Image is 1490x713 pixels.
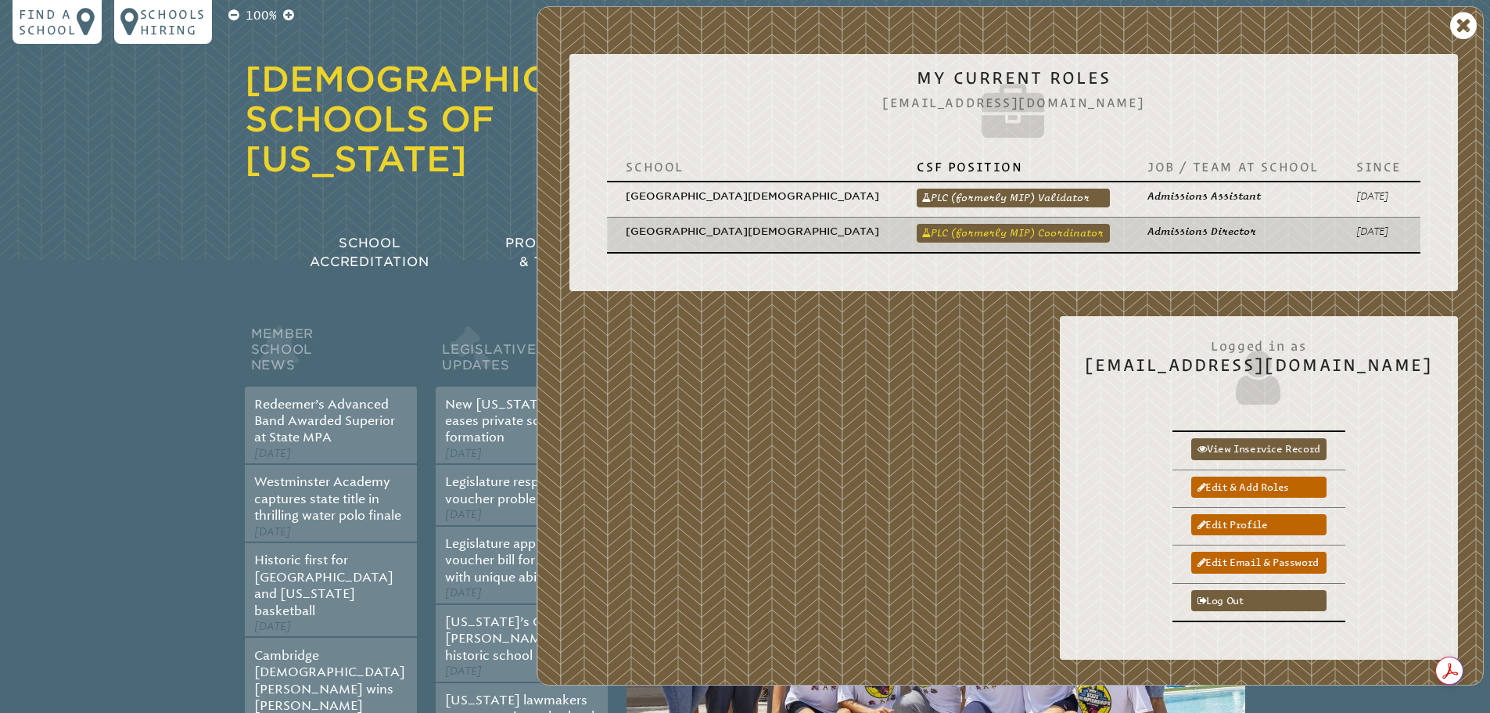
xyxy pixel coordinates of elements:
[310,236,429,269] span: School Accreditation
[1191,552,1327,573] a: Edit email & password
[254,447,291,460] span: [DATE]
[626,189,879,203] p: [GEOGRAPHIC_DATA][DEMOGRAPHIC_DATA]
[445,664,482,678] span: [DATE]
[1191,477,1327,498] a: Edit & add roles
[445,474,584,506] a: Legislature responds to voucher problems
[1356,159,1402,175] p: Since
[445,614,596,663] a: [US_STATE]’s Governor [PERSON_NAME] signs historic school choice bill
[505,236,734,269] span: Professional Development & Teacher Certification
[626,159,879,175] p: School
[917,224,1110,243] a: PLC (formerly MIP) Coordinator
[1085,330,1433,355] span: Logged in as
[254,525,291,538] span: [DATE]
[254,474,401,523] a: Westminster Academy captures state title in thrilling water polo finale
[626,224,879,239] p: [GEOGRAPHIC_DATA][DEMOGRAPHIC_DATA]
[254,397,395,445] a: Redeemer’s Advanced Band Awarded Superior at State MPA
[445,586,482,600] span: [DATE]
[445,447,482,460] span: [DATE]
[1191,514,1327,535] a: Edit profile
[1191,438,1327,459] a: View inservice record
[254,620,291,633] span: [DATE]
[917,159,1110,175] p: CSF Position
[594,68,1433,146] h2: My Current Roles
[436,322,608,387] h2: Legislative Updates
[445,536,591,585] a: Legislature approves voucher bill for students with unique abilities
[242,6,280,25] p: 100%
[140,6,206,38] p: Schools Hiring
[254,553,393,618] a: Historic first for [GEOGRAPHIC_DATA] and [US_STATE] basketball
[1191,590,1327,611] a: Log out
[1356,189,1402,203] p: [DATE]
[445,508,482,521] span: [DATE]
[245,59,688,179] a: [DEMOGRAPHIC_DATA] Schools of [US_STATE]
[1147,224,1319,239] p: Admissions Director
[1147,159,1319,175] p: Job / Team at School
[1356,224,1402,239] p: [DATE]
[917,189,1110,207] a: PLC (formerly MIP) Validator
[445,397,574,445] a: New [US_STATE] law eases private school formation
[19,6,77,38] p: Find a school
[1147,189,1319,203] p: Admissions Assistant
[1085,330,1433,409] h2: [EMAIL_ADDRESS][DOMAIN_NAME]
[245,322,417,387] h2: Member School News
